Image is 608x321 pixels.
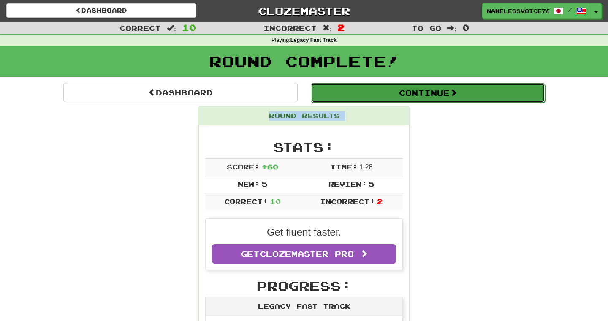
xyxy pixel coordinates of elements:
span: : [447,24,456,32]
span: Correct [119,24,161,32]
span: 10 [182,22,196,33]
span: 2 [337,22,345,33]
span: Incorrect: [320,197,375,205]
p: Get fluent faster. [212,225,396,239]
span: + 60 [262,163,278,171]
span: Clozemaster Pro [260,249,354,258]
span: 1 : 28 [359,163,372,171]
span: Score: [227,163,260,171]
h2: Progress: [205,279,403,293]
span: To go [412,24,441,32]
span: Time: [330,163,358,171]
span: New: [238,180,260,188]
span: : [323,24,332,32]
span: 10 [270,197,281,205]
h1: Round Complete! [3,53,605,70]
a: Dashboard [63,83,298,102]
button: Continue [311,83,545,103]
span: Review: [328,180,367,188]
span: 5 [369,180,374,188]
a: GetClozemaster Pro [212,244,396,264]
span: : [167,24,176,32]
span: Incorrect [263,24,317,32]
span: 2 [377,197,383,205]
div: Legacy Fast Track [206,297,402,316]
span: 0 [462,22,470,33]
strong: Legacy Fast Track [290,37,337,43]
span: Correct: [224,197,268,205]
div: Round Results [199,107,409,125]
span: / [568,7,572,13]
span: NamelessVoice7661 [487,7,549,15]
h2: Stats: [205,140,403,154]
a: Dashboard [6,3,196,18]
a: Clozemaster [209,3,399,18]
span: 5 [262,180,267,188]
a: NamelessVoice7661 / [482,3,591,19]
